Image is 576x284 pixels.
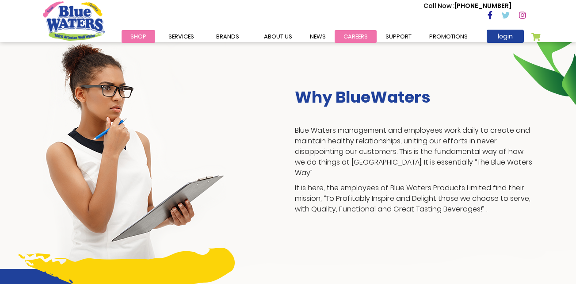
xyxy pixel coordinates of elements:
[255,30,301,43] a: about us
[295,183,534,215] p: It is here, the employees of Blue Waters Products Limited find their mission, “To Profitably Insp...
[377,30,420,43] a: support
[295,88,534,107] h3: Why BlueWaters
[301,30,335,43] a: News
[216,32,239,41] span: Brands
[335,30,377,43] a: careers
[168,32,194,41] span: Services
[43,1,105,40] a: store logo
[423,1,511,11] p: [PHONE_NUMBER]
[130,32,146,41] span: Shop
[487,30,524,43] a: login
[423,1,454,10] span: Call Now :
[420,30,477,43] a: Promotions
[295,125,534,178] p: Blue Waters management and employees work daily to create and maintain healthy relationships, uni...
[43,38,226,269] img: career-girl-image.png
